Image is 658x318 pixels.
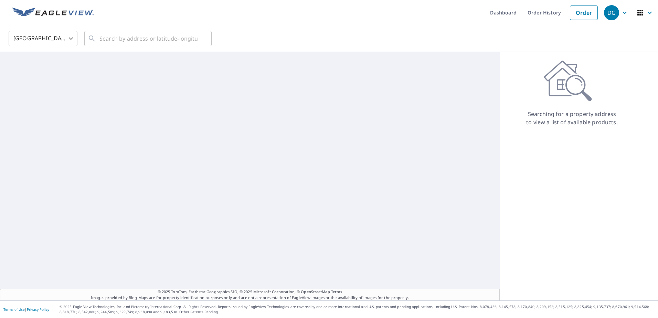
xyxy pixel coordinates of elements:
[604,5,619,20] div: DG
[99,29,198,48] input: Search by address or latitude-longitude
[3,307,49,311] p: |
[570,6,598,20] a: Order
[12,8,94,18] img: EV Logo
[158,289,342,295] span: © 2025 TomTom, Earthstar Geographics SIO, © 2025 Microsoft Corporation, ©
[301,289,330,294] a: OpenStreetMap
[27,307,49,312] a: Privacy Policy
[9,29,77,48] div: [GEOGRAPHIC_DATA]
[526,110,618,126] p: Searching for a property address to view a list of available products.
[331,289,342,294] a: Terms
[60,304,655,315] p: © 2025 Eagle View Technologies, Inc. and Pictometry International Corp. All Rights Reserved. Repo...
[3,307,25,312] a: Terms of Use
